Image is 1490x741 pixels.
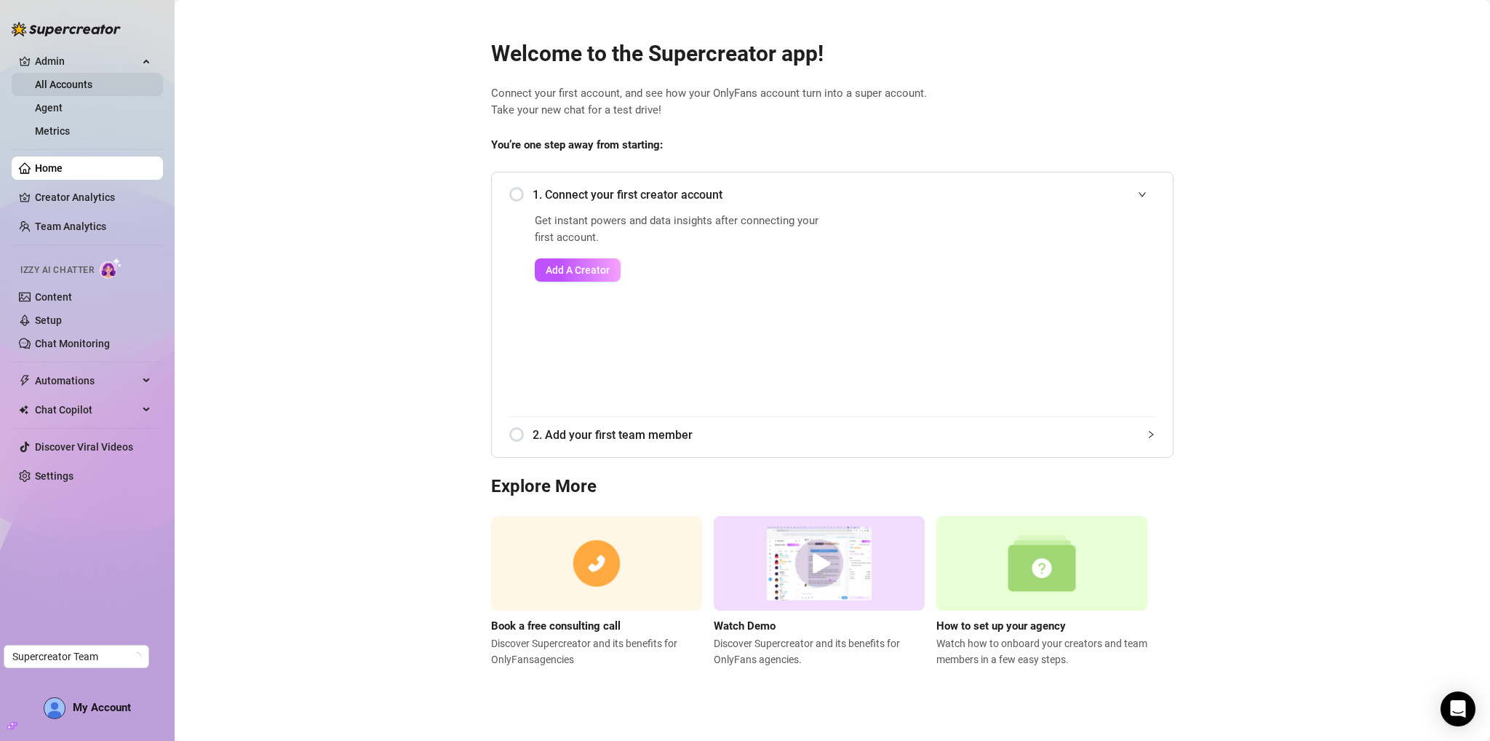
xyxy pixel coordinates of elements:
[714,635,925,667] span: Discover Supercreator and its benefits for OnlyFans agencies.
[491,619,621,633] strong: Book a free consulting call
[35,79,92,90] a: All Accounts
[132,652,141,661] span: loading
[546,264,610,276] span: Add A Creator
[19,375,31,387] span: thunderbolt
[491,516,702,667] a: Book a free consulting callDiscover Supercreator and its benefits for OnlyFansagencies
[1138,190,1147,199] span: expanded
[100,258,122,279] img: AI Chatter
[35,102,63,114] a: Agent
[509,177,1155,213] div: 1. Connect your first creator account
[491,85,1174,119] span: Connect your first account, and see how your OnlyFans account turn into a super account. Take you...
[44,698,65,718] img: AD_cMMTxCeTpmN1d5MnKJ1j-_uXZCpTKapSSqNGg4PyXtR_tCW7gZXTNmFz2tpVv9LSyNV7ff1CaS4f4q0HLYKULQOwoM5GQR...
[35,314,62,326] a: Setup
[35,398,138,421] span: Chat Copilot
[936,635,1147,667] span: Watch how to onboard your creators and team members in a few easy steps.
[19,405,28,415] img: Chat Copilot
[35,291,72,303] a: Content
[533,186,1155,204] span: 1. Connect your first creator account
[35,49,138,73] span: Admin
[35,369,138,392] span: Automations
[35,470,73,482] a: Settings
[491,516,702,611] img: consulting call
[714,516,925,611] img: supercreator demo
[533,426,1155,444] span: 2. Add your first team member
[73,701,131,714] span: My Account
[535,258,621,282] button: Add A Creator
[535,258,828,282] a: Add A Creator
[35,221,106,232] a: Team Analytics
[714,516,925,667] a: Watch DemoDiscover Supercreator and its benefits for OnlyFans agencies.
[936,619,1066,633] strong: How to set up your agency
[491,40,1174,68] h2: Welcome to the Supercreator app!
[864,213,1155,399] iframe: Add Creators
[491,475,1174,499] h3: Explore More
[35,186,151,209] a: Creator Analytics
[491,635,702,667] span: Discover Supercreator and its benefits for OnlyFans agencies
[1147,430,1155,439] span: collapsed
[714,619,776,633] strong: Watch Demo
[936,516,1147,611] img: setup agency guide
[19,55,31,67] span: crown
[12,22,121,36] img: logo-BBDzfeDw.svg
[35,162,63,174] a: Home
[20,263,94,277] span: Izzy AI Chatter
[535,213,828,247] span: Get instant powers and data insights after connecting your first account.
[509,417,1155,453] div: 2. Add your first team member
[35,441,133,453] a: Discover Viral Videos
[491,138,663,151] strong: You’re one step away from starting:
[1441,692,1475,726] div: Open Intercom Messenger
[7,721,17,731] span: build
[12,646,140,667] span: Supercreator Team
[936,516,1147,667] a: How to set up your agencyWatch how to onboard your creators and team members in a few easy steps.
[35,338,110,349] a: Chat Monitoring
[35,125,70,137] a: Metrics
